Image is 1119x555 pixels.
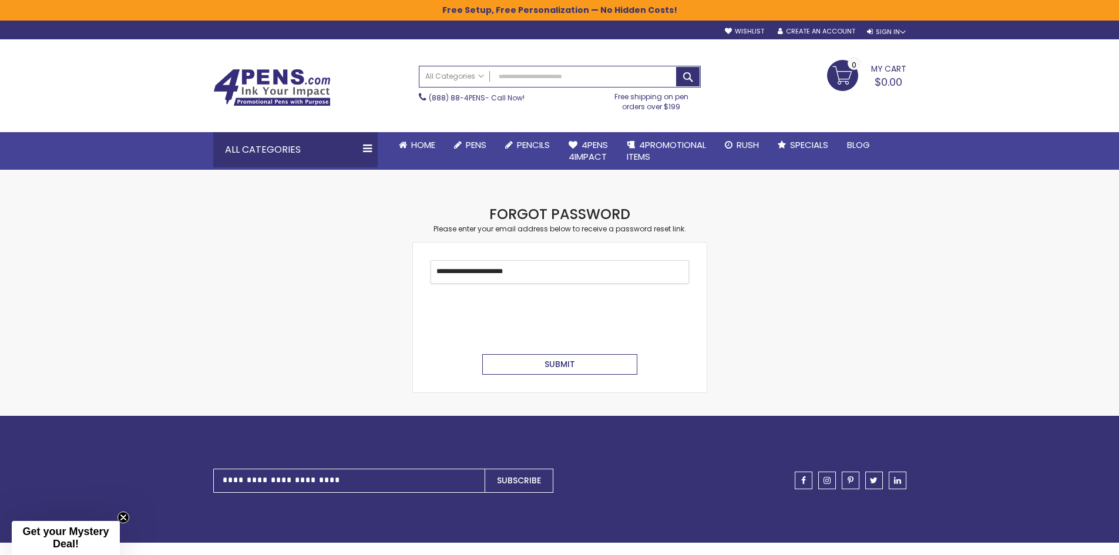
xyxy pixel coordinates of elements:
a: instagram [818,472,836,489]
a: Specials [768,132,838,158]
button: Submit [482,354,637,375]
button: Subscribe [485,469,553,493]
a: 4Pens4impact [559,132,617,170]
a: Pencils [496,132,559,158]
span: Pens [466,139,486,151]
span: instagram [824,476,831,485]
span: All Categories [425,72,484,81]
a: linkedin [889,472,906,489]
span: Specials [790,139,828,151]
img: 4Pens Custom Pens and Promotional Products [213,69,331,106]
span: Blog [847,139,870,151]
a: pinterest [842,472,859,489]
a: $0.00 0 [827,60,906,89]
span: 4Pens 4impact [569,139,608,163]
span: facebook [801,476,806,485]
span: Home [411,139,435,151]
a: All Categories [419,66,490,86]
div: Get your Mystery Deal!Close teaser [12,521,120,555]
a: twitter [865,472,883,489]
a: Wishlist [725,27,764,36]
span: Subscribe [497,475,541,486]
a: Blog [838,132,879,158]
span: 0 [852,59,856,70]
span: Submit [545,358,575,370]
div: Please enter your email address below to receive a password reset link. [413,224,707,234]
div: Free shipping on pen orders over $199 [602,88,701,111]
button: Close teaser [117,512,129,523]
a: Rush [715,132,768,158]
span: linkedin [894,476,901,485]
span: Get your Mystery Deal! [22,526,109,550]
a: 4PROMOTIONALITEMS [617,132,715,170]
div: Sign In [867,28,906,36]
a: Pens [445,132,496,158]
span: pinterest [848,476,853,485]
span: twitter [870,476,878,485]
a: Home [389,132,445,158]
a: facebook [795,472,812,489]
strong: Forgot Password [489,204,630,224]
div: All Categories [213,132,378,167]
a: (888) 88-4PENS [429,93,485,103]
span: Pencils [517,139,550,151]
a: Create an Account [778,27,855,36]
span: Rush [737,139,759,151]
span: - Call Now! [429,93,525,103]
span: 4PROMOTIONAL ITEMS [627,139,706,163]
span: $0.00 [875,75,902,89]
